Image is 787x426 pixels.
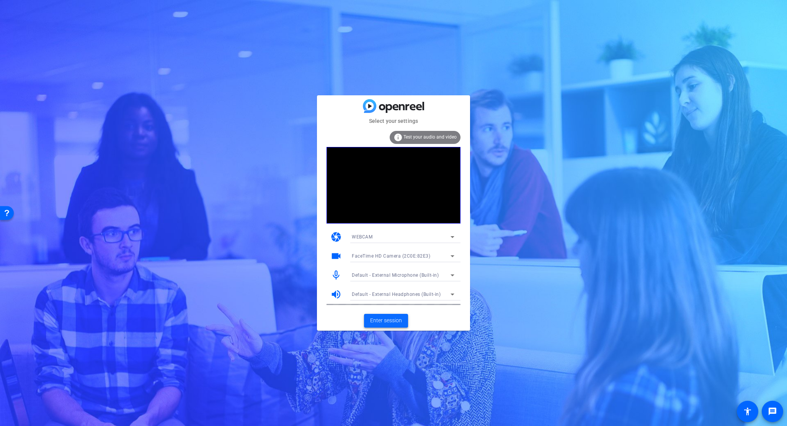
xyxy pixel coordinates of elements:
mat-icon: camera [330,231,342,243]
span: Enter session [370,317,402,325]
span: Default - External Microphone (Built-in) [352,273,439,278]
button: Enter session [364,314,408,328]
mat-icon: videocam [330,250,342,262]
mat-icon: mic_none [330,269,342,281]
mat-icon: message [768,407,777,416]
mat-icon: volume_up [330,289,342,300]
span: Default - External Headphones (Built-in) [352,292,441,297]
mat-card-subtitle: Select your settings [317,117,470,125]
span: Test your audio and video [403,134,457,140]
mat-icon: accessibility [743,407,752,416]
span: FaceTime HD Camera (2C0E:82E3) [352,253,430,259]
img: blue-gradient.svg [363,99,424,113]
span: WEBCAM [352,234,372,240]
mat-icon: info [393,133,403,142]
